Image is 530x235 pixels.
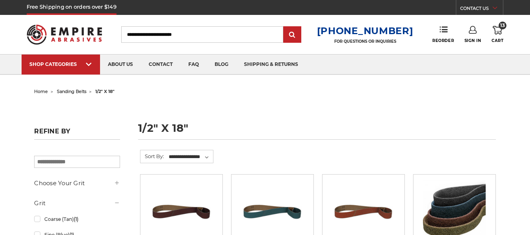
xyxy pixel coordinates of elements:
span: Reorder [432,38,454,43]
span: 1/2" x 18" [95,89,115,94]
a: Coarse (Tan)(1) [34,212,120,226]
a: shipping & returns [236,55,306,75]
div: SHOP CATEGORIES [29,61,92,67]
span: 13 [499,22,506,29]
a: contact [141,55,180,75]
a: [PHONE_NUMBER] [317,25,413,36]
a: about us [100,55,141,75]
h1: 1/2" x 18" [138,123,496,140]
a: sanding belts [57,89,86,94]
img: Empire Abrasives [27,20,102,49]
span: Sign In [464,38,481,43]
select: Sort By: [168,151,213,163]
a: home [34,89,48,94]
input: Submit [284,27,300,43]
span: (1) [74,216,78,222]
a: faq [180,55,207,75]
h5: Choose Your Grit [34,179,120,188]
h5: Grit [34,199,120,208]
a: blog [207,55,236,75]
a: CONTACT US [460,4,503,15]
span: Cart [492,38,503,43]
a: 13 Cart [492,26,503,43]
label: Sort By: [140,150,164,162]
a: Reorder [432,26,454,43]
p: FOR QUESTIONS OR INQUIRIES [317,39,413,44]
h5: Refine by [34,128,120,140]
